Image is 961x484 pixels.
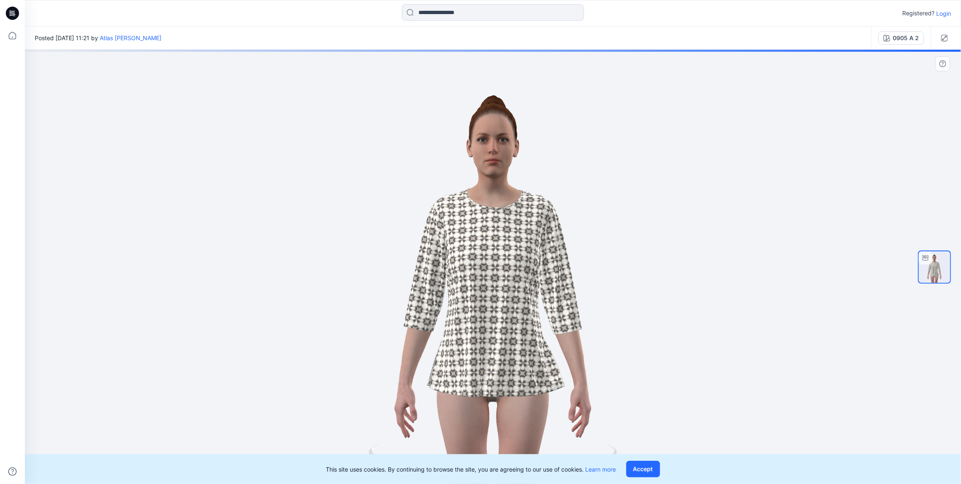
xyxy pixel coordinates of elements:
a: Atlas [PERSON_NAME] [100,34,161,41]
img: turntable-05-09-2025-09:24:23 [919,251,950,283]
p: Registered? [902,8,935,18]
p: Login [936,9,951,18]
span: Posted [DATE] 11:21 by [35,34,161,42]
div: 0905 A 2 [893,34,919,43]
button: Accept [626,461,660,477]
p: This site uses cookies. By continuing to browse the site, you are agreeing to our use of cookies. [326,465,616,474]
a: Learn more [586,466,616,473]
button: 0905 A 2 [878,31,924,45]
